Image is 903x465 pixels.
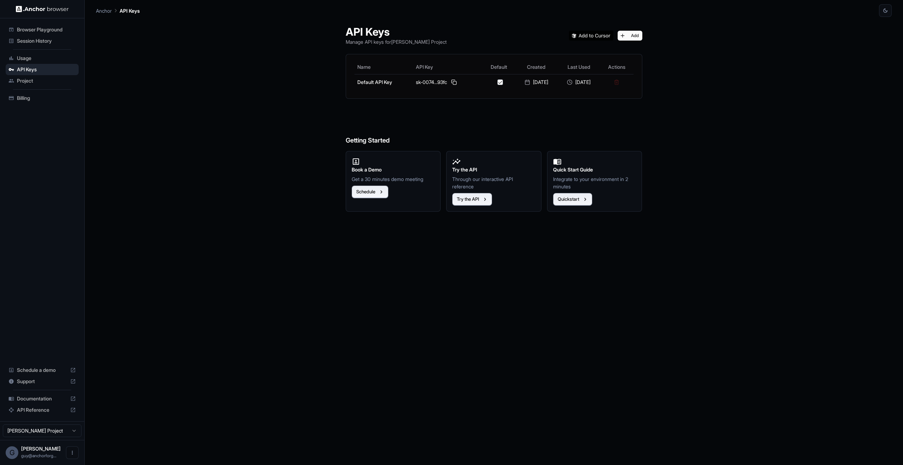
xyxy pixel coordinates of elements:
[6,376,79,387] div: Support
[558,60,600,74] th: Last Used
[346,107,642,146] h6: Getting Started
[6,393,79,404] div: Documentation
[6,92,79,104] div: Billing
[352,175,435,183] p: Get a 30 minutes demo meeting
[17,395,67,402] span: Documentation
[569,31,613,41] img: Add anchorbrowser MCP server to Cursor
[452,193,492,206] button: Try the API
[17,378,67,385] span: Support
[450,78,458,86] button: Copy API key
[17,66,76,73] span: API Keys
[6,446,18,459] div: G
[6,364,79,376] div: Schedule a demo
[618,31,642,41] button: Add
[553,166,636,174] h2: Quick Start Guide
[6,64,79,75] div: API Keys
[416,78,480,86] div: sk-0074...93fc
[17,95,76,102] span: Billing
[518,79,554,86] div: [DATE]
[6,404,79,416] div: API Reference
[352,186,388,198] button: Schedule
[17,55,76,62] span: Usage
[66,446,79,459] button: Open menu
[6,24,79,35] div: Browser Playground
[6,75,79,86] div: Project
[553,175,636,190] p: Integrate to your environment in 2 minutes
[96,7,140,14] nav: breadcrumb
[6,35,79,47] div: Session History
[354,60,413,74] th: Name
[354,74,413,90] td: Default API Key
[346,25,447,38] h1: API Keys
[452,166,535,174] h2: Try the API
[483,60,515,74] th: Default
[346,38,447,46] p: Manage API keys for [PERSON_NAME] Project
[515,60,557,74] th: Created
[17,406,67,413] span: API Reference
[21,453,56,458] span: guy@anchorforge.io
[17,367,67,374] span: Schedule a demo
[413,60,483,74] th: API Key
[553,193,592,206] button: Quickstart
[6,53,79,64] div: Usage
[17,26,76,33] span: Browser Playground
[560,79,597,86] div: [DATE]
[96,7,112,14] p: Anchor
[16,6,69,12] img: Anchor Logo
[352,166,435,174] h2: Book a Demo
[17,37,76,44] span: Session History
[452,175,535,190] p: Through our interactive API reference
[17,77,76,84] span: Project
[120,7,140,14] p: API Keys
[600,60,633,74] th: Actions
[21,446,61,452] span: Guy Ben Simhon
